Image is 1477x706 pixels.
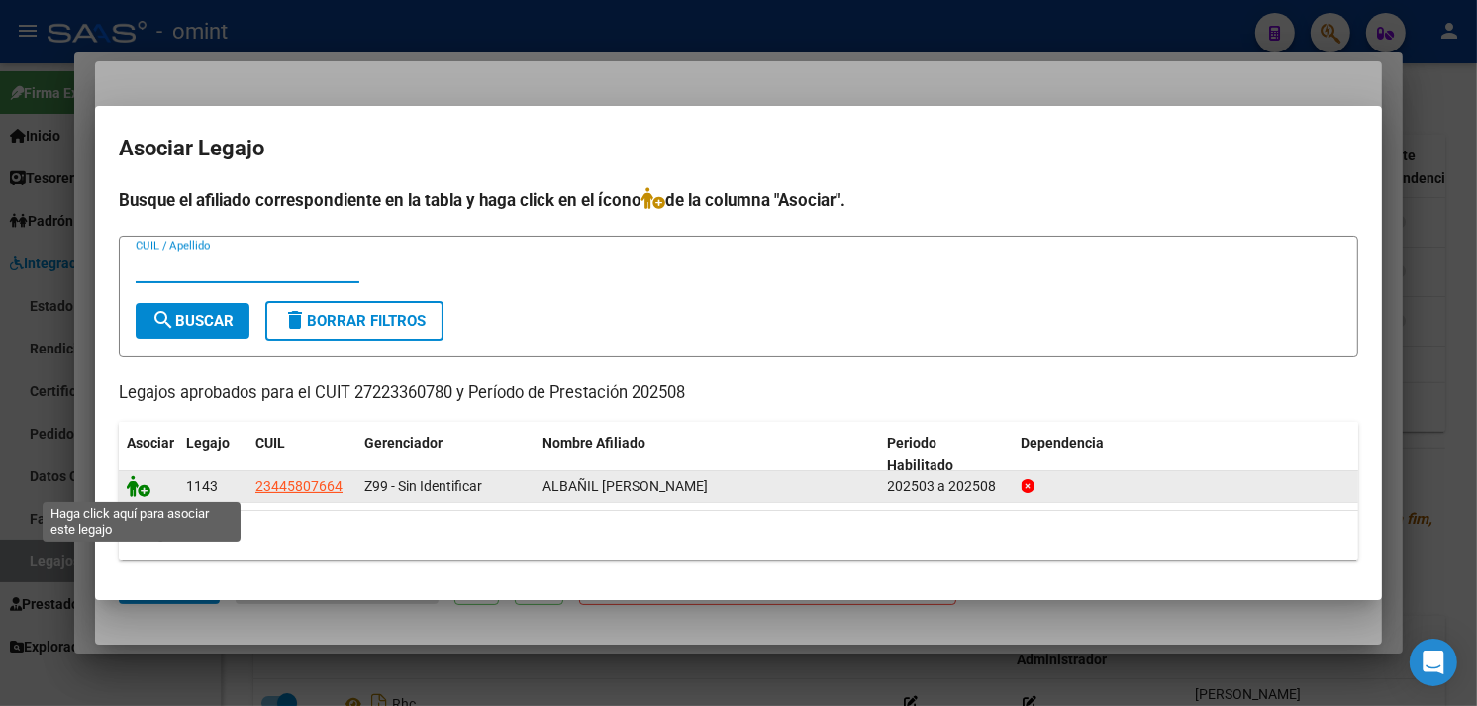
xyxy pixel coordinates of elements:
datatable-header-cell: Periodo Habilitado [880,422,1014,487]
p: Legajos aprobados para el CUIT 27223360780 y Período de Prestación 202508 [119,381,1358,406]
span: Buscar [151,312,234,330]
datatable-header-cell: Legajo [178,422,247,487]
mat-icon: delete [283,308,307,332]
span: Asociar [127,435,174,451]
mat-icon: search [151,308,175,332]
h2: Asociar Legajo [119,130,1358,167]
h4: Busque el afiliado correspondiente en la tabla y haga click en el ícono de la columna "Asociar". [119,187,1358,213]
datatable-header-cell: Nombre Afiliado [535,422,880,487]
span: Nombre Afiliado [542,435,645,451]
span: 23445807664 [255,478,343,494]
div: Open Intercom Messenger [1410,639,1457,686]
datatable-header-cell: Gerenciador [356,422,535,487]
span: Borrar Filtros [283,312,426,330]
span: Dependencia [1022,435,1105,451]
button: Buscar [136,303,249,339]
span: ALBAÑIL MARIA TRINIDAD [542,478,708,494]
datatable-header-cell: CUIL [247,422,356,487]
span: Gerenciador [364,435,443,451]
span: Periodo Habilitado [888,435,954,473]
div: 1 registros [119,511,1358,560]
span: CUIL [255,435,285,451]
span: 1143 [186,478,218,494]
datatable-header-cell: Asociar [119,422,178,487]
button: Borrar Filtros [265,301,443,341]
datatable-header-cell: Dependencia [1014,422,1359,487]
div: 202503 a 202508 [888,475,1006,498]
span: Z99 - Sin Identificar [364,478,482,494]
span: Legajo [186,435,230,451]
